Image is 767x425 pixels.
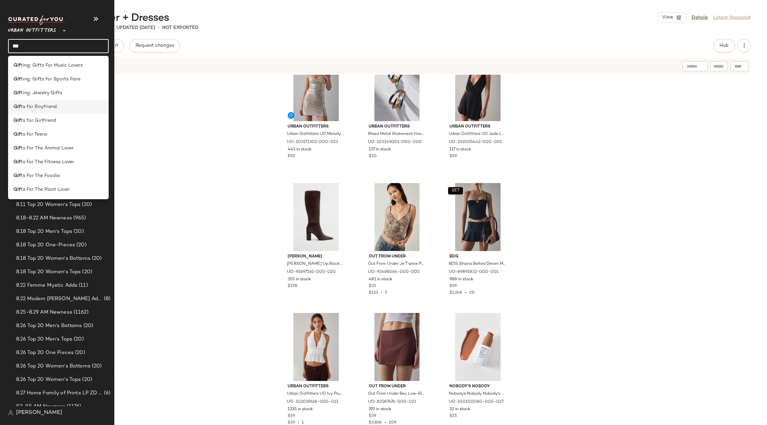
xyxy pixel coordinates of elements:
[444,183,512,251] img: 89891832_001_b
[21,103,57,110] span: ts for Boyfriend
[449,254,506,260] span: BDG
[21,62,83,69] span: ting: Gifts For Music Lovers
[135,43,174,48] span: Request changes
[385,291,387,295] span: 5
[288,124,344,130] span: Urban Outfitters
[16,362,90,370] span: 8.26 Top 20 Women's Bottoms
[72,228,84,236] span: (20)
[16,201,80,209] span: 8.11 Top 20 Women's Tops
[449,261,506,267] span: BDG Shaina Belted Denim Micro Mini Skort in Black, Women's at Urban Outfitters
[389,421,396,425] span: 109
[21,186,70,193] span: ts For The Plant Lover
[16,282,77,289] span: 8.22 Femme Mystic Adds
[658,12,686,23] button: View
[287,261,344,267] span: [PERSON_NAME] Up Block Knee-High Boot in Brown, Women's at Urban Outfitters
[103,389,110,397] span: (6)
[463,291,469,295] span: •
[369,254,426,260] span: Out From Under
[282,183,350,251] img: 95697561_020_m
[287,391,344,397] span: Urban Outfitters UO Ivy Plunging Ruched Jersey Knit Halter Top in Ivory, Women's at Urban Outfitters
[282,313,350,381] img: 103019618_011_b
[21,76,80,83] span: ting: Gifts for Sports Fans
[288,413,295,419] span: $39
[16,335,72,343] span: 8.26 Top 20 Men's Tops
[21,172,60,179] span: ts For The Foodie
[288,153,295,160] span: $59
[287,399,338,405] span: UO-103019618-000-011
[302,421,304,425] span: 1
[16,389,103,397] span: 8.27 Home Family of Prints LP ZD Adds
[287,131,344,137] span: Urban Outfitters UO Melody Metallic Cowl Neck Strappy Back Mini Dress in Taupe, Women's at Urban ...
[21,117,56,124] span: ts for Girlfriend
[363,183,431,251] img: 93468064_005_b
[288,283,297,289] span: $278
[16,409,62,417] span: [PERSON_NAME]
[16,214,72,222] span: 8.18-8.22 AM Newness
[449,131,506,137] span: Urban Outfitters UO Jade Lace-Back Wrap Plunge Mini Dress in Black, Women's at Urban Outfitters
[288,421,295,425] span: $39
[80,201,92,209] span: (20)
[363,313,431,381] img: 82587676_021_b
[451,188,460,193] span: SET
[16,322,82,330] span: 8.26 Top 20 Men's Bottoms
[72,309,88,316] span: (1162)
[288,147,312,153] span: 443 in stock
[74,349,85,357] span: (20)
[82,322,94,330] span: (20)
[382,421,389,425] span: •
[90,255,102,262] span: (20)
[13,62,21,69] b: Gif
[713,39,735,52] button: Hub
[368,269,419,275] span: UO-93468064-000-005
[13,145,21,152] b: Gif
[8,410,13,416] img: svg%3e
[16,349,74,357] span: 8.26 Top 20 One Pieces
[449,399,504,405] span: UO-100100080-000-027
[21,145,74,152] span: ts For The Animal Lover
[449,283,457,289] span: $59
[81,268,92,276] span: (20)
[449,139,502,145] span: UO-100535442-000-001
[369,124,426,130] span: Urban Outfitters
[449,277,473,283] span: 988 in stock
[449,124,506,130] span: Urban Outfitters
[75,241,86,249] span: (20)
[378,291,385,295] span: •
[369,384,426,390] span: Out From Under
[469,291,475,295] span: 20
[288,254,344,260] span: [PERSON_NAME]
[287,269,336,275] span: UO-95697561-000-020
[449,391,506,397] span: Nobody’s Nobody Nobody's Nobody Nourishing Daily Cosmetic Drops in Bronzing Drops at Urban Outfit...
[16,309,72,316] span: 8.25-8.29 AM Newness
[288,277,311,283] span: 355 in stock
[368,391,425,397] span: Out From Under Bec Low-Rise Micro Mini Skort in Chocolate, Women's at Urban Outfitters
[8,23,56,35] span: Urban Outfitters
[90,362,102,370] span: (20)
[66,403,81,411] span: (1176)
[116,24,155,31] p: updated [DATE]
[719,43,729,48] span: Hub
[158,24,159,32] span: •
[81,376,92,384] span: (20)
[369,421,382,425] span: $3.83K
[295,421,302,425] span: •
[288,384,344,390] span: Urban Outfitters
[72,335,84,343] span: (20)
[287,139,338,145] span: UO-103171302-000-023
[368,139,422,145] span: UO-103149001-000-000
[13,172,21,179] b: Gif
[13,158,21,166] b: Gif
[368,131,425,137] span: Mixed Metal Statement Hoop Earring in Silver/Gold, Women's at Urban Outfitters
[369,291,378,295] span: $133
[444,313,512,381] img: 100100080_027_b
[16,403,66,411] span: 9.2-9.5 AM Newness
[449,153,457,160] span: $59
[16,228,72,236] span: 8.18 Top 20 Men's Tops
[77,282,88,289] span: (11)
[13,131,21,138] b: Gif
[21,158,74,166] span: ts For The Fitness Lover
[449,147,471,153] span: 117 in stock
[13,90,21,97] b: Gif
[369,153,377,160] span: $20
[16,295,103,303] span: 8.22 Modern [PERSON_NAME] Adds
